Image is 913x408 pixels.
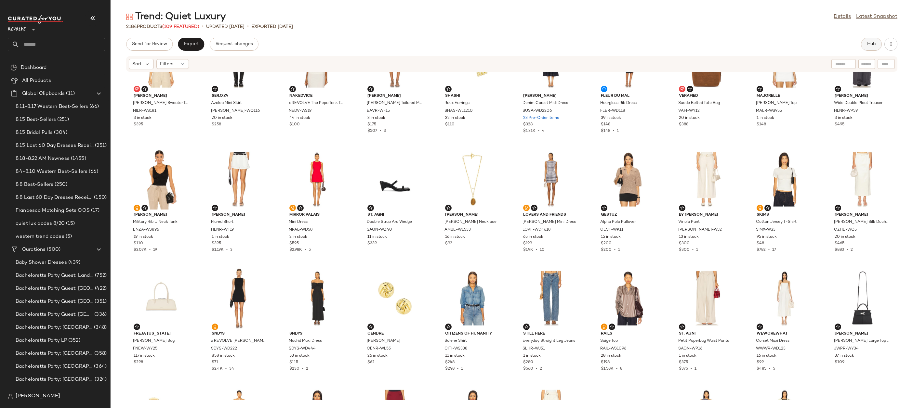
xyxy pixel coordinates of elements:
span: Hub [867,42,876,47]
span: St. Agni [367,212,423,218]
span: 8.15 Bridal Pulls [16,129,53,136]
span: • [202,23,204,31]
span: 8.4-8.10 Western Best-Sellers [16,168,87,175]
span: Francesca Matching Sets OOS [16,207,90,214]
span: Double Strap Arc Wedge [367,219,412,225]
span: Lovers and Friends [523,212,578,218]
span: Mini Dress [289,219,308,225]
img: svg%3e [213,206,217,210]
img: svg%3e [836,325,840,329]
img: svg%3e [602,206,606,210]
span: Bachelorette Party Guest: Landing Page [16,272,94,279]
span: $148 [757,122,766,128]
span: AMBE-WL533 [444,227,471,233]
img: svg%3e [291,206,295,210]
img: AMBE-WL533_V1.jpg [440,149,506,210]
span: 37 in stock [835,353,854,359]
span: x REVOLVE [PERSON_NAME] Dress [211,338,266,344]
span: $339 [367,241,377,247]
img: svg%3e [688,87,692,91]
span: $495 [835,122,844,128]
span: 53 in stock [289,353,310,359]
span: [PERSON_NAME] Large Top Handle Bag [834,338,889,344]
span: $300 [679,241,690,247]
span: fleur du mal [601,93,656,99]
span: 3 [230,248,232,252]
span: HLNR-WP59 [834,108,858,114]
span: 5 [309,248,311,252]
img: CZHE-WQ5_V1.jpg [829,149,895,210]
span: (17) [90,207,100,214]
span: (351) [93,298,107,305]
span: $395 [134,122,143,128]
img: svg%3e [602,325,606,329]
span: $200 [601,248,612,252]
span: • [690,248,696,252]
img: svg%3e [446,206,450,210]
span: (15) [65,220,75,227]
span: $300 [679,248,690,252]
span: 2184 [126,24,137,29]
span: $595 [289,241,299,247]
span: WWWR-WD123 [756,346,786,352]
button: Request changes [210,38,258,51]
span: WeWoreWhat [757,331,812,337]
span: 19 in stock [134,234,153,240]
span: • [147,248,153,252]
span: (251) [56,116,69,123]
span: 1 in stock [679,353,696,359]
img: SAGN-WZ40_V1.jpg [362,149,428,210]
span: CITI-WS338 [444,346,468,352]
span: All Products [22,77,51,84]
span: $395 [212,241,221,247]
span: 3 in stock [835,115,853,121]
span: 19 [153,248,157,252]
span: $115 [289,360,298,365]
span: western trend codes [16,233,64,240]
img: svg%3e [446,325,450,329]
span: 32 in stock [445,115,465,121]
span: Flared Short [211,219,233,225]
span: [PERSON_NAME] Top [756,100,797,106]
span: Denim Corset Midi Dress [523,100,568,106]
span: 2 [851,248,853,252]
span: Curations [22,246,46,253]
button: Send for Review [126,38,173,51]
span: [PERSON_NAME] Silk Duchesse Midi Skirt [834,219,889,225]
span: 1 [696,248,698,252]
span: (439) [67,259,81,266]
span: 17 [772,248,776,252]
span: CZHE-WQ5 [834,227,857,233]
img: svg%3e [524,325,528,329]
span: 8.8 Best-Sellers [16,181,53,188]
span: (5) [64,233,72,240]
span: [PERSON_NAME] [134,93,189,99]
span: [PERSON_NAME] Mini Dress [523,219,576,225]
span: quiet lux codes 8/20 [16,220,65,227]
span: x REVOLVE The Pepa Tank Top [289,100,344,106]
span: Bachelorette Party LP [16,337,67,344]
span: • [377,129,384,133]
span: (251) [94,142,107,149]
img: svg%3e [126,14,133,20]
span: • [302,248,309,252]
span: Dashboard [21,64,46,71]
span: Military Rib U Neck Tank [133,219,178,225]
span: [PERSON_NAME] [445,212,500,218]
span: (109 Featured) [162,24,199,29]
img: svg%3e [369,87,373,91]
span: (358) [93,350,107,357]
button: Hub [861,38,882,51]
span: (304) [53,129,67,136]
img: svg%3e [143,87,147,91]
img: svg%3e [298,206,302,210]
span: SNDYS [289,331,345,337]
span: $298 [134,360,143,365]
span: $507 [367,129,377,133]
span: (150) [93,194,107,201]
span: 8.15 Last 60 Day Dresses Receipt [16,142,94,149]
img: GEST-WK11_V1.jpg [596,149,661,210]
a: Latest Snapshot [856,13,897,21]
span: SDYS-WD222 [211,346,237,352]
span: Saige Top [600,338,618,344]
